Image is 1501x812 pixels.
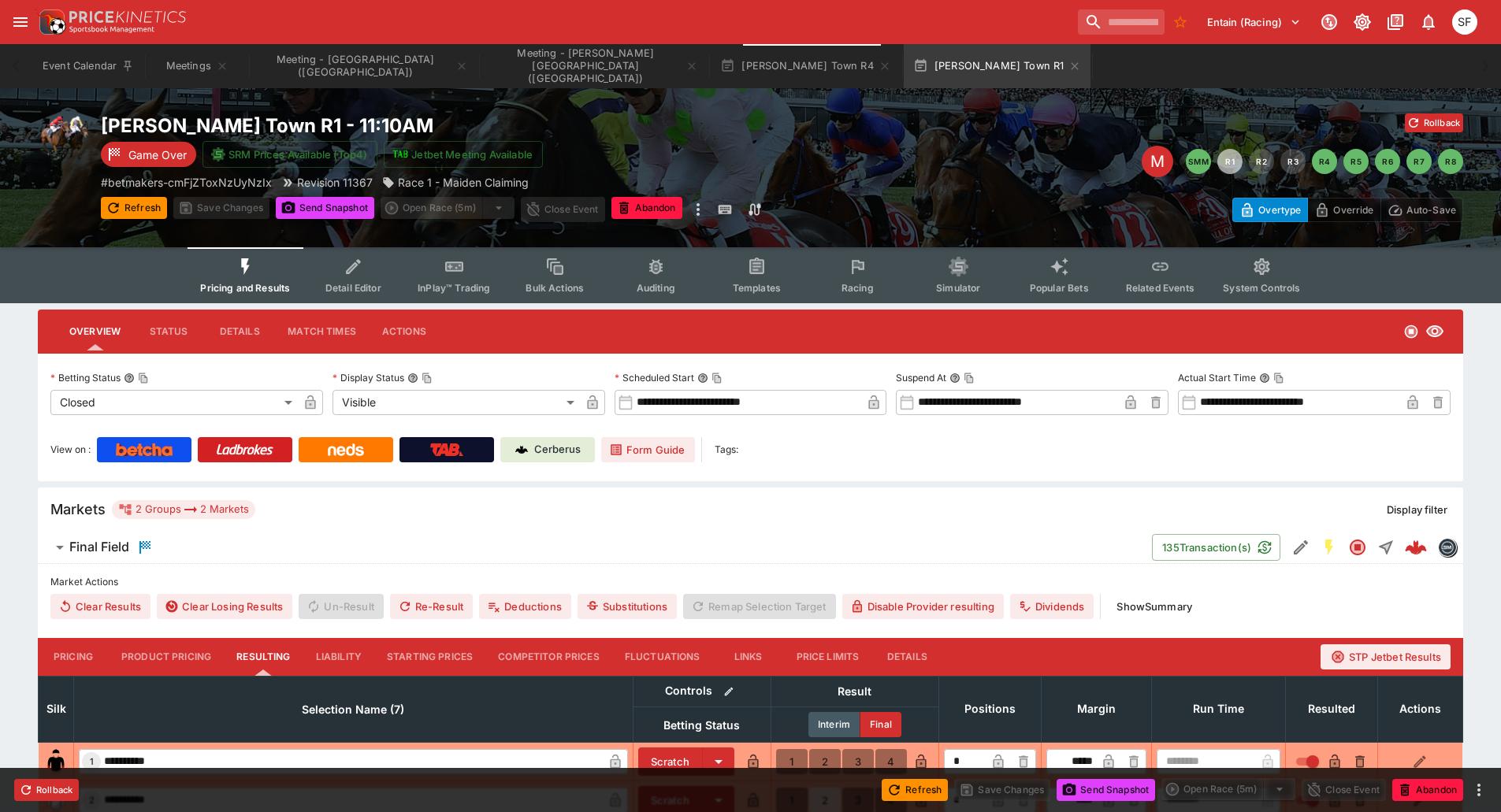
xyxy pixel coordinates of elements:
button: Meetings [147,44,247,88]
img: Cerberus [515,443,528,456]
div: betmakers [1438,538,1457,557]
label: Tags: [715,437,738,462]
img: horse_racing.png [38,113,88,164]
button: 2 [809,749,841,774]
button: Copy To Clipboard [422,373,433,384]
span: Selection Name (7) [284,700,422,719]
span: Mark an event as closed and abandoned. [1392,780,1463,796]
button: Straight [1372,533,1400,562]
button: Rollback [1405,113,1463,132]
button: SRM Prices Available (Top4) [202,141,377,168]
button: open drawer [6,8,35,36]
h6: Final Field [69,539,129,555]
div: Start From [1232,198,1463,222]
nav: pagination navigation [1186,149,1463,174]
p: Game Over [128,146,187,163]
a: c1fdec77-c299-407c-b5a9-91cb17ae584a [1400,532,1432,563]
p: Display Status [333,371,404,384]
button: Copy To Clipboard [711,373,723,384]
img: TabNZ [430,443,463,456]
button: Display StatusCopy To Clipboard [407,373,418,384]
button: Dividends [1010,594,1094,619]
button: 3 [842,749,874,774]
button: [PERSON_NAME] Town R4 [711,44,901,88]
button: Closed [1343,533,1372,562]
button: Resulting [224,638,303,676]
span: Simulator [936,282,980,294]
button: Pricing [38,638,109,676]
button: 4 [875,749,907,774]
span: System Controls [1223,282,1300,294]
th: Actions [1377,676,1462,742]
button: Starting Prices [374,638,485,676]
a: Cerberus [500,437,595,462]
span: Mark an event as closed and abandoned. [611,199,682,215]
button: Interim [808,712,860,737]
button: Refresh [101,197,167,219]
img: jetbet-logo.svg [392,146,408,162]
button: Bulk edit [719,681,739,702]
label: Market Actions [50,570,1451,594]
h5: Markets [50,500,106,518]
button: ShowSummary [1107,594,1202,619]
button: [PERSON_NAME] Town R1 [904,44,1091,88]
div: Event type filters [188,247,1313,303]
button: more [689,197,708,222]
span: Related Events [1126,282,1194,294]
button: Sugaluopea Filipaina [1447,5,1482,39]
button: No Bookmarks [1168,9,1193,35]
div: c1fdec77-c299-407c-b5a9-91cb17ae584a [1405,536,1427,558]
a: Form Guide [601,437,695,462]
button: Overtype [1232,198,1308,222]
p: Cerberus [534,442,581,458]
button: Betting StatusCopy To Clipboard [124,373,135,384]
span: Popular Bets [1030,282,1089,294]
button: R1 [1217,149,1243,174]
th: Resulted [1285,676,1377,742]
button: Toggle light/dark mode [1348,8,1377,36]
button: Copy To Clipboard [138,373,149,384]
img: Neds [328,443,363,456]
img: Ladbrokes [216,443,273,456]
button: Notifications [1414,8,1443,36]
span: Bulk Actions [526,282,584,294]
p: Suspend At [896,371,946,384]
button: Suspend AtCopy To Clipboard [949,373,960,384]
button: Overview [57,313,133,350]
button: Send Snapshot [1057,779,1155,801]
button: SGM Enabled [1315,533,1343,562]
button: STP Jetbet Results [1321,644,1451,669]
th: Controls [633,676,771,706]
span: Auditing [637,282,675,294]
button: R6 [1375,149,1400,174]
button: Jetbet Meeting Available [384,141,543,168]
span: InPlay™ Trading [418,282,490,294]
th: Result [771,676,938,706]
span: Un-Result [299,594,383,619]
button: Scheduled StartCopy To Clipboard [697,373,708,384]
button: R7 [1406,149,1432,174]
button: 1 [776,749,808,774]
button: Final Field [38,532,1152,563]
button: Abandon [1392,779,1463,801]
button: Meeting - Manukau (NZ) [251,44,477,88]
button: R5 [1343,149,1369,174]
button: Details [871,638,942,676]
button: Send Snapshot [276,197,374,219]
button: Status [133,313,204,350]
button: Actions [369,313,440,350]
button: R2 [1249,149,1274,174]
button: Meeting - Charles Town (USA) [481,44,708,88]
button: Substitutions [578,594,677,619]
button: Copy To Clipboard [964,373,975,384]
button: Auto-Save [1380,198,1463,222]
div: Visible [333,390,580,415]
span: Pricing and Results [200,282,290,294]
p: Revision 11367 [297,174,373,191]
svg: Closed [1348,538,1367,557]
p: Auto-Save [1406,202,1456,218]
button: Links [713,638,784,676]
button: Re-Result [390,594,473,619]
p: Scheduled Start [615,371,694,384]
